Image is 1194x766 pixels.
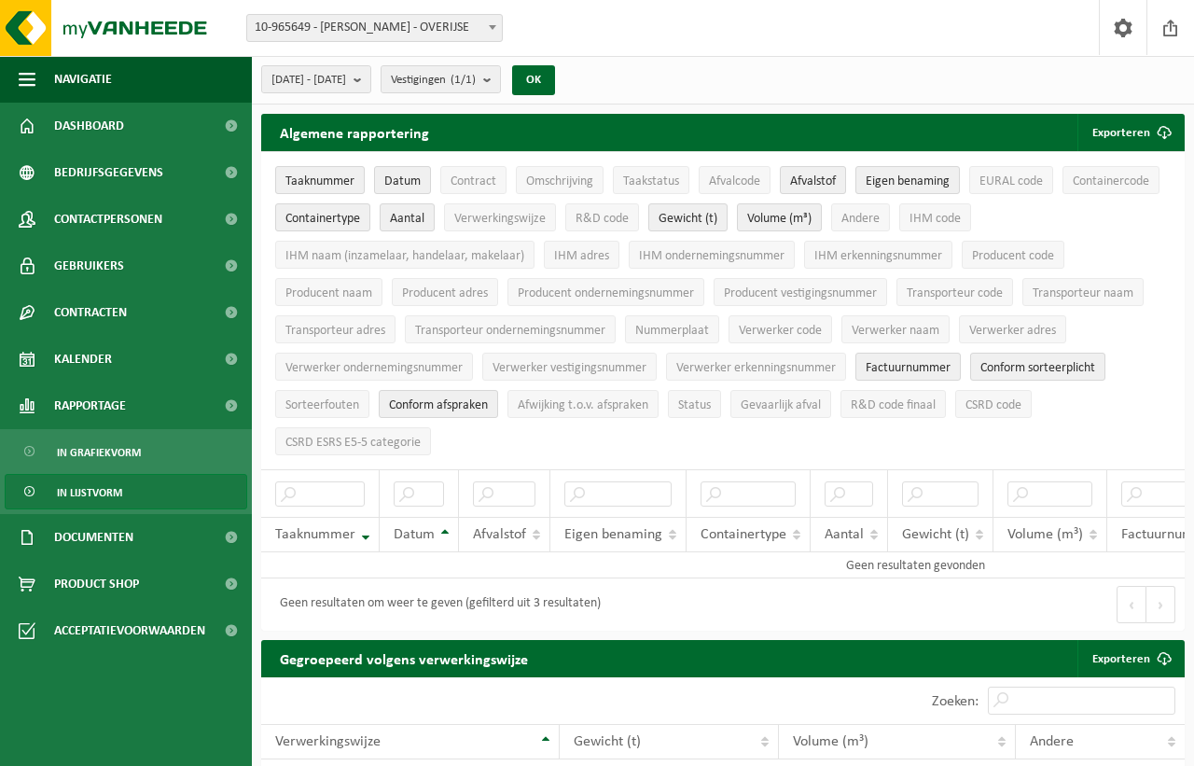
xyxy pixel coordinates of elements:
[518,398,648,412] span: Afwijking t.o.v. afspraken
[896,278,1013,306] button: Transporteur codeTransporteur code: Activate to sort
[261,65,371,93] button: [DATE] - [DATE]
[814,249,942,263] span: IHM erkenningsnummer
[855,353,961,381] button: FactuurnummerFactuurnummer: Activate to sort
[275,241,535,269] button: IHM naam (inzamelaar, handelaar, makelaar)IHM naam (inzamelaar, handelaar, makelaar): Activate to...
[392,278,498,306] button: Producent adresProducent adres: Activate to sort
[866,361,951,375] span: Factuurnummer
[261,640,547,676] h2: Gegroepeerd volgens verwerkingswijze
[5,474,247,509] a: In lijstvorm
[54,103,124,149] span: Dashboard
[902,527,969,542] span: Gewicht (t)
[709,174,760,188] span: Afvalcode
[275,527,355,542] span: Taaknummer
[444,203,556,231] button: VerwerkingswijzeVerwerkingswijze: Activate to sort
[389,398,488,412] span: Conform afspraken
[285,286,372,300] span: Producent naam
[54,289,127,336] span: Contracten
[493,361,646,375] span: Verwerker vestigingsnummer
[285,249,524,263] span: IHM naam (inzamelaar, handelaar, makelaar)
[613,166,689,194] button: TaakstatusTaakstatus: Activate to sort
[275,427,431,455] button: CSRD ESRS E5-5 categorieCSRD ESRS E5-5 categorie: Activate to sort
[565,203,639,231] button: R&D codeR&amp;D code: Activate to sort
[285,324,385,338] span: Transporteur adres
[970,353,1105,381] button: Conform sorteerplicht : Activate to sort
[275,315,396,343] button: Transporteur adresTransporteur adres: Activate to sort
[275,390,369,418] button: SorteerfoutenSorteerfouten: Activate to sort
[285,361,463,375] span: Verwerker ondernemingsnummer
[699,166,771,194] button: AfvalcodeAfvalcode: Activate to sort
[454,212,546,226] span: Verwerkingswijze
[544,241,619,269] button: IHM adresIHM adres: Activate to sort
[841,315,950,343] button: Verwerker naamVerwerker naam: Activate to sort
[635,324,709,338] span: Nummerplaat
[955,390,1032,418] button: CSRD codeCSRD code: Activate to sort
[866,174,950,188] span: Eigen benaming
[271,66,346,94] span: [DATE] - [DATE]
[1022,278,1144,306] button: Transporteur naamTransporteur naam: Activate to sort
[54,56,112,103] span: Navigatie
[54,561,139,607] span: Product Shop
[639,249,784,263] span: IHM ondernemingsnummer
[275,203,370,231] button: ContainertypeContainertype: Activate to sort
[965,398,1021,412] span: CSRD code
[701,527,786,542] span: Containertype
[516,166,604,194] button: OmschrijvingOmschrijving: Activate to sort
[54,383,126,429] span: Rapportage
[576,212,629,226] span: R&D code
[979,174,1043,188] span: EURAL code
[629,241,795,269] button: IHM ondernemingsnummerIHM ondernemingsnummer: Activate to sort
[54,607,205,654] span: Acceptatievoorwaarden
[247,15,502,41] span: 10-965649 - MAYANK KHOSLA - OVERIJSE
[790,174,836,188] span: Afvalstof
[54,514,133,561] span: Documenten
[54,243,124,289] span: Gebruikers
[972,249,1054,263] span: Producent code
[1117,586,1146,623] button: Previous
[57,475,122,510] span: In lijstvorm
[1007,527,1083,542] span: Volume (m³)
[831,203,890,231] button: AndereAndere: Activate to sort
[1030,734,1074,749] span: Andere
[384,174,421,188] span: Datum
[402,286,488,300] span: Producent adres
[1077,640,1183,677] a: Exporteren
[415,324,605,338] span: Transporteur ondernemingsnummer
[374,166,431,194] button: DatumDatum: Activate to sort
[390,212,424,226] span: Aantal
[1077,114,1183,151] button: Exporteren
[405,315,616,343] button: Transporteur ondernemingsnummerTransporteur ondernemingsnummer : Activate to sort
[394,527,435,542] span: Datum
[275,166,365,194] button: TaaknummerTaaknummer: Activate to remove sorting
[285,212,360,226] span: Containertype
[714,278,887,306] button: Producent vestigingsnummerProducent vestigingsnummer: Activate to sort
[678,398,711,412] span: Status
[1062,166,1159,194] button: ContainercodeContainercode: Activate to sort
[730,390,831,418] button: Gevaarlijk afval : Activate to sort
[451,174,496,188] span: Contract
[57,435,141,470] span: In grafiekvorm
[451,74,476,86] count: (1/1)
[261,114,448,151] h2: Algemene rapportering
[246,14,503,42] span: 10-965649 - MAYANK KHOSLA - OVERIJSE
[962,241,1064,269] button: Producent codeProducent code: Activate to sort
[5,434,247,469] a: In grafiekvorm
[275,278,382,306] button: Producent naamProducent naam: Activate to sort
[54,149,163,196] span: Bedrijfsgegevens
[391,66,476,94] span: Vestigingen
[1033,286,1133,300] span: Transporteur naam
[899,203,971,231] button: IHM codeIHM code: Activate to sort
[737,203,822,231] button: Volume (m³)Volume (m³): Activate to sort
[271,588,601,621] div: Geen resultaten om weer te geven (gefilterd uit 3 resultaten)
[518,286,694,300] span: Producent ondernemingsnummer
[907,286,1003,300] span: Transporteur code
[1073,174,1149,188] span: Containercode
[285,436,421,450] span: CSRD ESRS E5-5 categorie
[668,390,721,418] button: StatusStatus: Activate to sort
[381,65,501,93] button: Vestigingen(1/1)
[285,398,359,412] span: Sorteerfouten
[440,166,507,194] button: ContractContract: Activate to sort
[379,390,498,418] button: Conform afspraken : Activate to sort
[724,286,877,300] span: Producent vestigingsnummer
[285,174,354,188] span: Taaknummer
[659,212,717,226] span: Gewicht (t)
